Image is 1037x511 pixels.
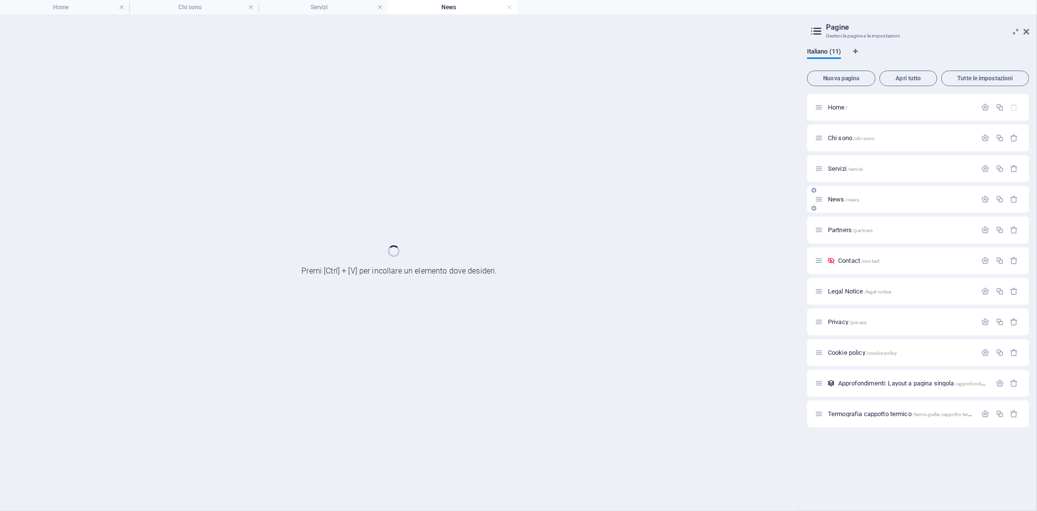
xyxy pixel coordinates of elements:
div: Contact/contact [835,257,977,264]
span: Servizi [828,165,863,172]
div: Rimuovi [1010,410,1019,418]
div: Impostazioni [982,164,990,173]
span: Fai clic per aprire la pagina [828,104,848,111]
span: /termografia-cappotto-termico [913,412,979,417]
div: Rimuovi [1010,195,1019,203]
div: Impostazioni [982,287,990,295]
span: Nuova pagina [811,75,871,81]
span: Fai clic per aprire la pagina [828,349,897,356]
div: Termografia cappotto termico/termografia-cappotto-termico [825,411,977,417]
h4: Servizi [259,2,388,13]
div: Duplicato [996,410,1004,418]
div: Impostazioni [982,318,990,326]
div: Duplicato [996,348,1004,357]
div: Rimuovi [1010,134,1019,142]
div: Rimuovi [1010,164,1019,173]
div: Legal Notice/legal-notice [825,288,977,294]
span: /legal-notice [864,289,892,294]
div: La pagina iniziale non può essere eliminata [1010,103,1019,111]
div: Impostazioni [982,195,990,203]
div: Duplicato [996,287,1004,295]
span: Apri tutto [884,75,933,81]
span: Fai clic per aprire la pagina [828,196,859,203]
div: Impostazioni [982,256,990,265]
span: /news [845,197,860,202]
button: Tutte le impostazioni [941,71,1029,86]
div: Impostazioni [982,226,990,234]
div: Duplicato [996,103,1004,111]
h4: News [388,2,517,13]
span: Tutte le impostazioni [946,75,1025,81]
h2: Pagine [826,23,1029,32]
div: Privacy/privacy [825,319,977,325]
div: Rimuovi [1010,287,1019,295]
div: Impostazioni [982,348,990,357]
div: Schede lingua [807,48,1029,67]
div: Rimuovi [1010,318,1019,326]
div: News/news [825,196,977,202]
span: /contact [861,258,879,264]
span: /partners [853,228,873,233]
div: Rimuovi [1010,348,1019,357]
div: Duplicato [996,195,1004,203]
span: /chi-sono [853,136,875,141]
button: Apri tutto [879,71,937,86]
div: Impostazioni [982,410,990,418]
span: Fai clic per aprire la pagina [828,288,891,295]
span: /privacy [849,320,867,325]
div: Duplicato [996,164,1004,173]
span: Fai clic per aprire la pagina [828,410,979,418]
div: Rimuovi [1010,379,1019,387]
span: /servizi [847,166,863,172]
span: Fai clic per aprire la pagina [828,226,873,234]
div: Duplicato [996,226,1004,234]
span: Fai clic per aprire la pagina [828,318,867,326]
button: Nuova pagina [807,71,876,86]
div: Approfondimenti: Layout a pagina singola/approfondimenti-layout-a-pagina-singola [835,380,991,386]
div: Impostazioni [982,103,990,111]
h3: Gestsci le pagine e le impostazioni [826,32,1010,40]
span: Fai clic per aprire la pagina [838,257,879,264]
div: Duplicato [996,256,1004,265]
span: / [846,105,848,110]
span: /cookie-policy [866,350,897,356]
div: Impostazioni [996,379,1004,387]
div: Partners/partners [825,227,977,233]
div: Home/ [825,104,977,110]
div: Questo layout viene utilizzato come modello per tutti gli elementi di questa collezione (es. post... [827,379,835,387]
h4: Chi sono [129,2,259,13]
div: Rimuovi [1010,256,1019,265]
div: Chi sono/chi-sono [825,135,977,141]
span: Italiano (11) [807,46,841,59]
div: Duplicato [996,134,1004,142]
div: Impostazioni [982,134,990,142]
div: Cookie policy/cookie-policy [825,349,977,356]
span: Chi sono [828,134,875,142]
div: Rimuovi [1010,226,1019,234]
div: Servizi/servizi [825,165,977,172]
div: Duplicato [996,318,1004,326]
